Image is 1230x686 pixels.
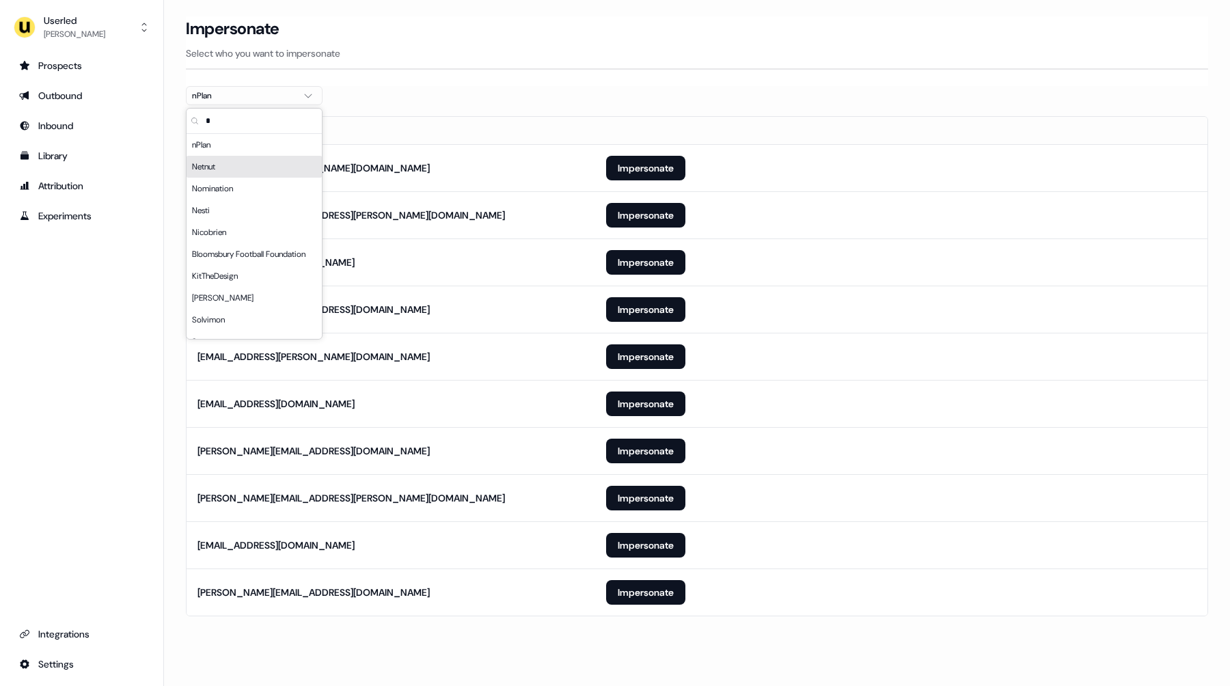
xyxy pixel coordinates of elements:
div: Inbound [19,119,144,133]
div: [PERSON_NAME][EMAIL_ADDRESS][DOMAIN_NAME] [197,586,430,599]
button: Impersonate [606,392,685,416]
div: [EMAIL_ADDRESS][DOMAIN_NAME] [197,397,355,411]
div: Nomination [187,178,322,200]
div: [EMAIL_ADDRESS][DOMAIN_NAME] [197,538,355,552]
div: [EMAIL_ADDRESS][PERSON_NAME][DOMAIN_NAME] [197,350,430,363]
button: Impersonate [606,156,685,180]
div: nPlan [192,89,295,102]
button: Impersonate [606,486,685,510]
div: Sontan [187,331,322,353]
div: Bloomsbury Football Foundation [187,243,322,265]
div: [PERSON_NAME][EMAIL_ADDRESS][DOMAIN_NAME] [197,444,430,458]
button: nPlan [186,86,323,105]
div: Attribution [19,179,144,193]
div: Prospects [19,59,144,72]
a: Go to outbound experience [11,85,152,107]
div: Suggestions [187,134,322,339]
div: [PERSON_NAME][EMAIL_ADDRESS][PERSON_NAME][DOMAIN_NAME] [197,208,505,222]
button: Impersonate [606,533,685,558]
div: Netnut [187,156,322,178]
button: Impersonate [606,203,685,228]
div: [PERSON_NAME][EMAIL_ADDRESS][PERSON_NAME][DOMAIN_NAME] [197,491,505,505]
div: KitTheDesign [187,265,322,287]
div: [PERSON_NAME] [44,27,105,41]
div: nPlan [187,134,322,156]
a: Go to attribution [11,175,152,197]
p: Select who you want to impersonate [186,46,1208,60]
div: Userled [44,14,105,27]
div: Library [19,149,144,163]
a: Go to Inbound [11,115,152,137]
div: Solvimon [187,309,322,331]
div: Experiments [19,209,144,223]
button: Impersonate [606,344,685,369]
button: Impersonate [606,580,685,605]
button: Impersonate [606,439,685,463]
a: Go to integrations [11,623,152,645]
div: Nicobrien [187,221,322,243]
th: Email [187,117,595,144]
div: Integrations [19,627,144,641]
a: Go to integrations [11,653,152,675]
a: Go to prospects [11,55,152,77]
h3: Impersonate [186,18,279,39]
div: Settings [19,657,144,671]
div: Nesti [187,200,322,221]
div: Outbound [19,89,144,102]
button: Userled[PERSON_NAME] [11,11,152,44]
a: Go to templates [11,145,152,167]
button: Impersonate [606,250,685,275]
a: Go to experiments [11,205,152,227]
div: [PERSON_NAME] [187,287,322,309]
button: Impersonate [606,297,685,322]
